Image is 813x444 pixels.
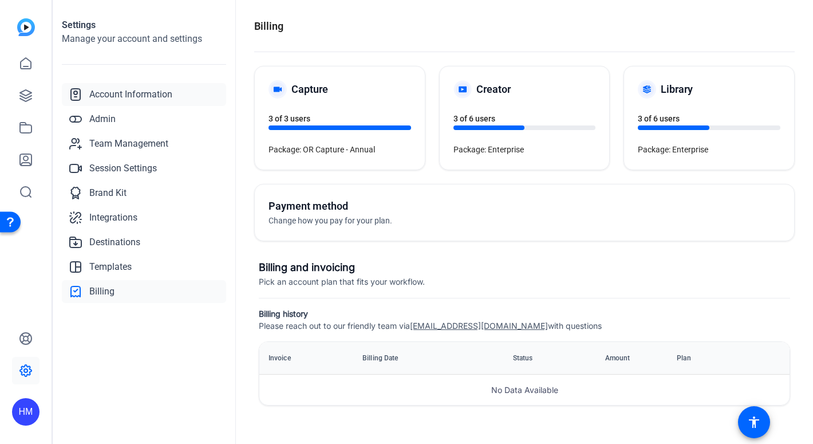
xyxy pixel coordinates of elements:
span: Package: Enterprise [453,145,524,154]
h3: Billing and invoicing [259,260,790,276]
th: Plan [668,342,743,374]
span: Admin [89,112,116,126]
span: Package: Enterprise [638,145,708,154]
img: blue-gradient.svg [17,18,35,36]
span: 3 of 6 users [638,114,680,123]
a: Billing [62,280,226,303]
span: Integrations [89,211,137,225]
h5: Capture [291,81,328,97]
div: HM [12,398,40,426]
a: Session Settings [62,157,226,180]
h5: Payment method [269,198,524,214]
span: Pick an account plan that fits your workflow. [259,277,425,286]
a: [EMAIL_ADDRESS][DOMAIN_NAME] [410,321,548,331]
th: Amount [567,342,668,374]
h1: Settings [62,18,226,32]
h5: Creator [476,81,511,97]
a: Brand Kit [62,182,226,205]
span: Templates [89,260,132,274]
span: Account Information [89,88,172,101]
a: Integrations [62,206,226,229]
span: Package: OR Capture - Annual [269,145,375,154]
h2: Manage your account and settings [62,32,226,46]
p: No Data Available [259,375,790,405]
a: Team Management [62,132,226,155]
span: Destinations [89,235,140,249]
span: Billing [89,285,115,298]
span: Change how you pay for your plan. [269,216,392,225]
span: 3 of 3 users [269,114,310,123]
span: Team Management [89,137,168,151]
h5: Library [661,81,693,97]
a: Templates [62,256,226,278]
a: Destinations [62,231,226,254]
th: Invoice [259,342,353,374]
span: Please reach out to our friendly team via with questions [259,321,602,331]
mat-icon: accessibility [747,415,761,429]
th: Billing Date [353,342,479,374]
table: invoices-table [259,342,790,375]
h1: Billing [254,18,283,34]
th: Status [479,342,567,374]
a: Admin [62,108,226,131]
span: Session Settings [89,162,157,175]
span: Brand Kit [89,186,127,200]
h5: Billing history [259,308,790,320]
span: 3 of 6 users [453,114,495,123]
a: Account Information [62,83,226,106]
